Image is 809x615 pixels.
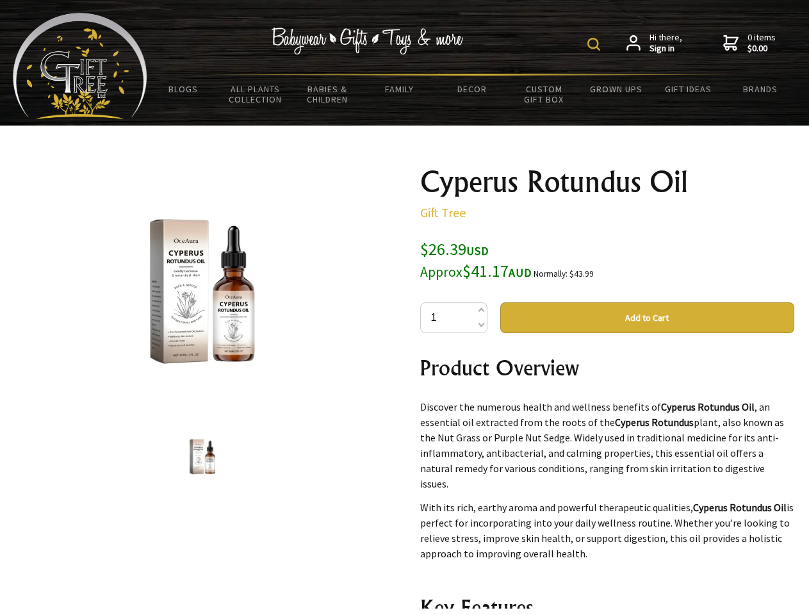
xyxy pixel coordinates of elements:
[147,76,220,102] a: BLOGS
[420,500,794,561] p: With its rich, earthy aroma and powerful therapeutic qualities, is perfect for incorporating into...
[466,243,489,258] span: USD
[724,76,797,102] a: Brands
[420,167,794,197] h1: Cyperus Rotundus Oil
[102,192,302,391] img: Cyperus Rotundus Oil
[500,302,794,333] button: Add to Cart
[748,43,776,54] strong: $0.00
[534,268,594,279] small: Normally: $43.99
[291,76,364,113] a: Babies & Children
[272,28,464,54] img: Babywear - Gifts - Toys & more
[420,399,794,491] p: Discover the numerous health and wellness benefits of , an essential oil extracted from the roots...
[178,432,227,481] img: Cyperus Rotundus Oil
[748,31,776,54] span: 0 items
[420,352,794,383] h2: Product Overview
[587,38,600,51] img: product search
[580,76,652,102] a: Grown Ups
[420,204,466,220] a: Gift Tree
[509,265,532,280] span: AUD
[420,263,462,281] small: Approx
[650,43,682,54] strong: Sign in
[508,76,580,113] a: Custom Gift Box
[220,76,292,113] a: All Plants Collection
[652,76,724,102] a: Gift Ideas
[626,32,682,54] a: Hi there,Sign in
[13,13,147,119] img: Babyware - Gifts - Toys and more...
[723,32,776,54] a: 0 items$0.00
[650,32,682,54] span: Hi there,
[420,238,532,281] span: $26.39 $41.17
[436,76,508,102] a: Decor
[661,400,755,413] strong: Cyperus Rotundus Oil
[615,416,694,429] strong: Cyperus Rotundus
[364,76,436,102] a: Family
[693,501,787,514] strong: Cyperus Rotundus Oil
